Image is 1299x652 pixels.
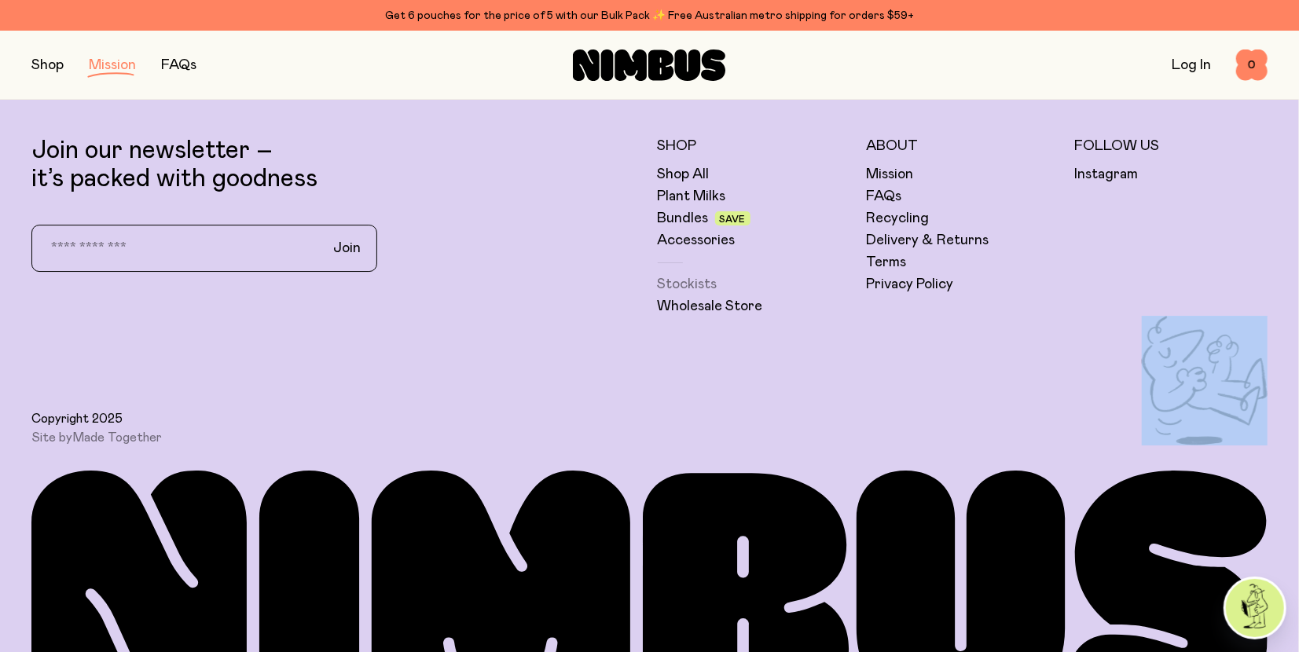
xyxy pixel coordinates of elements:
a: FAQs [866,187,901,206]
a: Stockists [658,275,717,294]
h5: Shop [658,137,851,156]
span: Copyright 2025 [31,411,123,427]
button: Join [321,232,373,265]
a: Terms [866,253,906,272]
a: Delivery & Returns [866,231,989,250]
a: Mission [89,58,136,72]
span: Join [333,239,361,258]
div: Get 6 pouches for the price of 5 with our Bulk Pack ✨ Free Australian metro shipping for orders $59+ [31,6,1268,25]
a: FAQs [161,58,196,72]
a: Shop All [658,165,710,184]
a: Privacy Policy [866,275,953,294]
a: Instagram [1075,165,1139,184]
span: Site by [31,430,162,445]
a: Made Together [72,431,162,444]
a: Wholesale Store [658,297,763,316]
span: Save [720,214,746,224]
a: Accessories [658,231,736,250]
a: Log In [1172,58,1211,72]
a: Recycling [866,209,929,228]
button: 0 [1236,49,1268,81]
h5: Follow Us [1075,137,1268,156]
a: Mission [866,165,913,184]
p: Join our newsletter – it’s packed with goodness [31,137,642,193]
a: Bundles [658,209,709,228]
a: Plant Milks [658,187,726,206]
img: agent [1226,579,1284,637]
h5: About [866,137,1059,156]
